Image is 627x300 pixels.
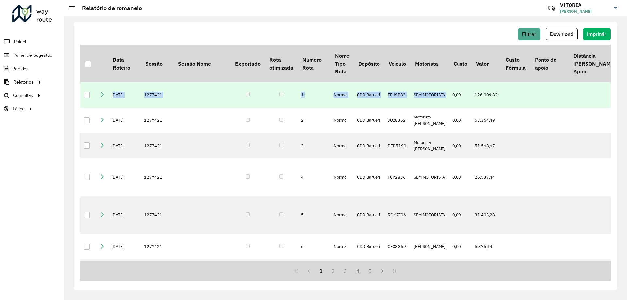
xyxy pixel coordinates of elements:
td: RQM7I06 [384,196,410,234]
td: JOZ8352 [384,108,410,133]
button: 4 [352,265,364,277]
span: Filtrar [522,31,536,37]
th: Distância [PERSON_NAME] Apoio [569,45,620,82]
td: CDD Barueri [354,82,384,108]
th: Ponto de apoio [530,45,569,82]
th: Sessão Nome [173,45,231,82]
td: 51.568,67 [472,133,501,158]
td: 0,00 [449,133,472,158]
td: DTD5190 [384,133,410,158]
button: 3 [339,265,352,277]
td: Motorista F. Fixa Barueri [410,259,449,285]
td: EFU9B83 [384,82,410,108]
span: Download [550,31,573,37]
td: CDD Barueri [354,234,384,260]
td: [DATE] [108,158,141,196]
span: Imprimir [587,31,606,37]
td: 1277421 [141,196,173,234]
th: Número Rota [298,45,330,82]
span: Painel [14,39,26,45]
td: [DATE] [108,196,141,234]
button: Filtrar [518,28,540,40]
th: Sessão [141,45,173,82]
td: Normal [330,259,354,285]
button: 2 [327,265,339,277]
td: Normal [330,196,354,234]
td: [DATE] [108,108,141,133]
td: SEM MOTORISTA [410,82,449,108]
button: Imprimir [583,28,611,40]
th: Veículo [384,45,410,82]
td: Motorista [PERSON_NAME] [410,108,449,133]
td: Normal [330,108,354,133]
td: CDD Barueri [354,108,384,133]
td: 3 [298,133,330,158]
h3: VITORIA [560,2,609,8]
th: Exportado [231,45,265,82]
td: 6 [298,234,330,260]
td: [DATE] [108,234,141,260]
span: Painel de Sugestão [13,52,52,59]
td: 6.375,14 [472,234,501,260]
td: 26.537,44 [472,158,501,196]
td: 54.013,32 [472,259,501,285]
td: 0,00 [449,158,472,196]
button: 1 [315,265,327,277]
td: CFC8G69 [384,234,410,260]
td: 0,00 [449,82,472,108]
td: Normal [330,133,354,158]
button: Download [546,28,578,40]
td: 31.403,28 [472,196,501,234]
th: Motorista [410,45,449,82]
th: Custo [449,45,472,82]
td: 0,00 [449,196,472,234]
td: 1277421 [141,259,173,285]
td: Normal [330,82,354,108]
td: CDD Barueri [354,133,384,158]
td: 7 [298,259,330,285]
td: 126.009,82 [472,82,501,108]
td: FCP2836 [384,158,410,196]
td: Motorista [PERSON_NAME] [410,133,449,158]
span: Consultas [13,92,33,99]
th: Data Roteiro [108,45,141,82]
td: SEM MOTORISTA [410,196,449,234]
td: Normal [330,158,354,196]
button: 5 [364,265,377,277]
td: CDD Barueri [354,158,384,196]
span: Tático [12,105,24,112]
td: 2 [298,108,330,133]
td: [PERSON_NAME] [410,234,449,260]
button: Last Page [389,265,401,277]
th: Rota otimizada [265,45,297,82]
h2: Relatório de romaneio [75,5,142,12]
td: SEM MOTORISTA [410,158,449,196]
td: 4 [298,158,330,196]
th: Custo Fórmula [501,45,530,82]
span: Relatórios [13,79,34,86]
td: [DATE] [108,133,141,158]
span: Pedidos [12,65,29,72]
button: Next Page [376,265,389,277]
td: 0,00 [449,234,472,260]
td: 1277421 [141,158,173,196]
td: Normal [330,234,354,260]
td: 1277421 [141,108,173,133]
a: Contato Rápido [544,1,558,15]
td: 1277421 [141,133,173,158]
td: CDD Barueri [354,196,384,234]
span: [PERSON_NAME] [560,8,609,14]
td: [DATE] [108,82,141,108]
th: Valor [472,45,501,82]
td: 5 [298,196,330,234]
th: Nome Tipo Rota [330,45,354,82]
td: 53.364,49 [472,108,501,133]
td: 1 [298,82,330,108]
td: REC0001 [384,259,410,285]
td: 0,00 [449,259,472,285]
td: [DATE] [108,259,141,285]
th: Depósito [354,45,384,82]
td: 1277421 [141,234,173,260]
td: 0,00 [449,108,472,133]
td: 1277421 [141,82,173,108]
